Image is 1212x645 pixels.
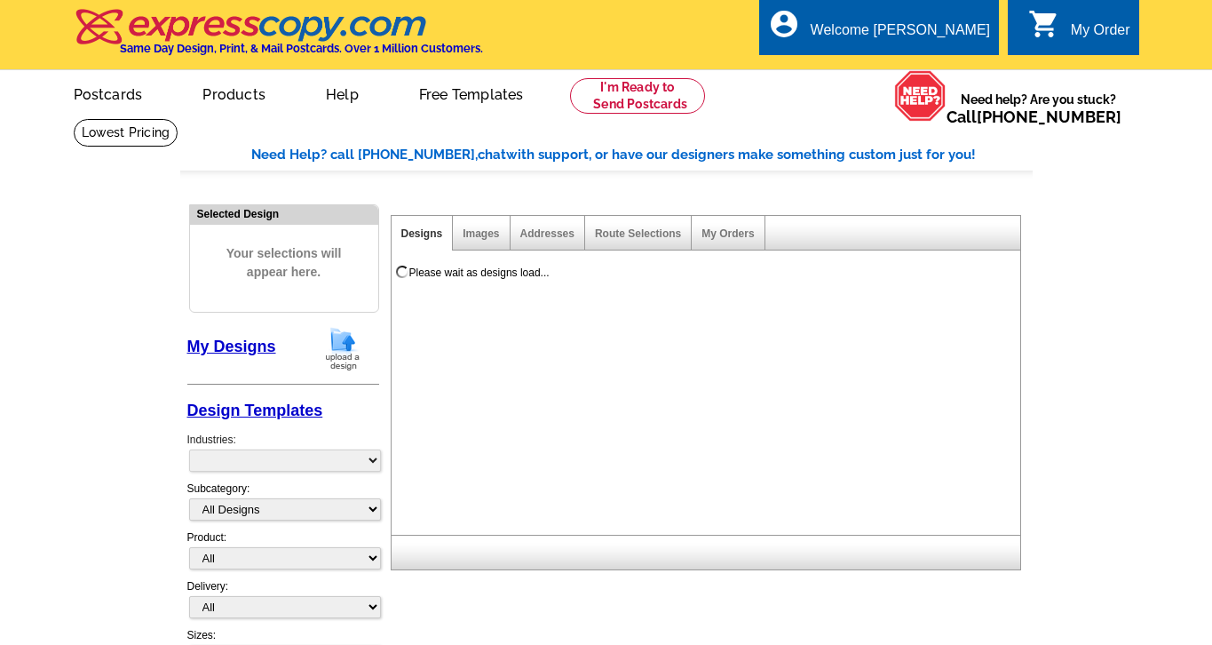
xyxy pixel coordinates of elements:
a: My Orders [701,227,754,240]
a: Help [297,72,387,114]
div: Delivery: [187,578,379,627]
img: help [894,70,947,122]
span: Need help? Are you stuck? [947,91,1130,126]
span: chat [478,147,506,163]
div: Welcome [PERSON_NAME] [811,22,990,47]
div: My Order [1071,22,1130,47]
a: My Designs [187,338,276,355]
div: Selected Design [190,205,378,222]
span: Call [947,107,1121,126]
a: Same Day Design, Print, & Mail Postcards. Over 1 Million Customers. [74,21,483,55]
div: Need Help? call [PHONE_NUMBER], with support, or have our designers make something custom just fo... [251,145,1033,165]
i: shopping_cart [1028,8,1060,40]
a: Route Selections [595,227,681,240]
div: Subcategory: [187,481,379,530]
i: account_circle [768,8,800,40]
a: shopping_cart My Order [1028,20,1130,42]
h4: Same Day Design, Print, & Mail Postcards. Over 1 Million Customers. [120,42,483,55]
a: Products [174,72,294,114]
div: Industries: [187,423,379,481]
a: [PHONE_NUMBER] [977,107,1121,126]
a: Free Templates [391,72,552,114]
img: loading... [395,265,409,279]
a: Design Templates [187,402,323,419]
img: upload-design [320,326,366,371]
a: Addresses [520,227,574,240]
div: Please wait as designs load... [409,265,550,281]
a: Postcards [45,72,171,114]
div: Product: [187,530,379,578]
a: Designs [401,227,443,240]
a: Images [463,227,499,240]
span: Your selections will appear here. [203,227,365,299]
